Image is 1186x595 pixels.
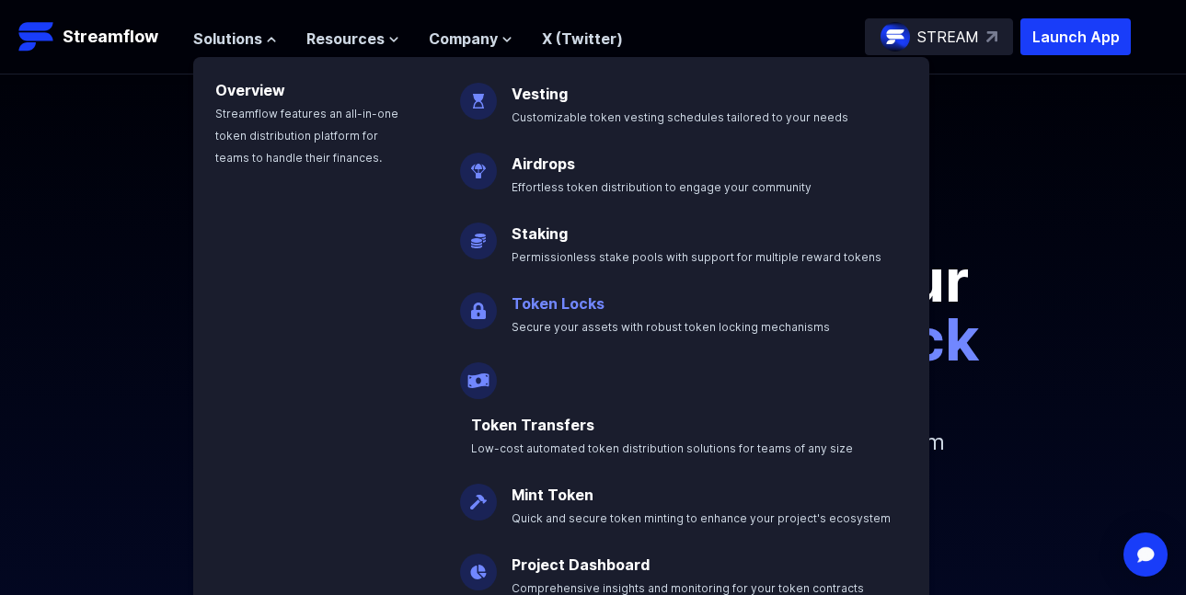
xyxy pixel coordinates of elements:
span: Permissionless stake pools with support for multiple reward tokens [512,250,881,264]
a: X (Twitter) [542,29,623,48]
p: Secure your crypto assets [84,192,1103,222]
img: Token Locks [460,278,497,329]
span: Resources [306,28,385,50]
span: Company [429,28,498,50]
button: Resources [306,28,399,50]
div: Open Intercom Messenger [1123,532,1168,577]
a: Token Transfers [471,416,594,434]
p: STREAM [917,26,979,48]
img: Staking [460,208,497,259]
button: Solutions [193,28,277,50]
img: streamflow-logo-circle.png [881,22,910,51]
img: Payroll [460,348,497,399]
img: top-right-arrow.svg [986,31,997,42]
span: Effortless token distribution to engage your community [512,180,812,194]
img: Vesting [460,68,497,120]
a: Vesting [512,85,568,103]
button: Company [429,28,512,50]
a: Streamflow [18,18,175,55]
a: Airdrops [512,154,575,173]
a: Staking [512,224,568,243]
a: Token Locks [512,294,605,313]
p: Streamflow [63,24,158,50]
span: Low-cost automated token distribution solutions for teams of any size [471,441,853,455]
span: Streamflow features an all-in-one token distribution platform for teams to handle their finances. [215,107,398,165]
img: Streamflow Logo [18,18,55,55]
span: Secure your assets with robust token locking mechanisms [512,320,830,334]
span: Solutions [193,28,262,50]
img: Project Dashboard [460,539,497,590]
button: Launch App [1020,18,1131,55]
p: Show commitment to your community with [179,251,1008,369]
a: Mint Token [512,486,593,504]
a: STREAM [865,18,1013,55]
a: Project Dashboard [512,555,650,574]
img: Mint Token [460,469,497,521]
span: Customizable token vesting schedules tailored to your needs [512,110,848,124]
span: Comprehensive insights and monitoring for your token contracts [512,581,864,595]
span: Quick and secure token minting to enhance your project's ecosystem [512,511,891,525]
a: Overview [215,81,285,99]
img: Airdrops [460,138,497,189]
